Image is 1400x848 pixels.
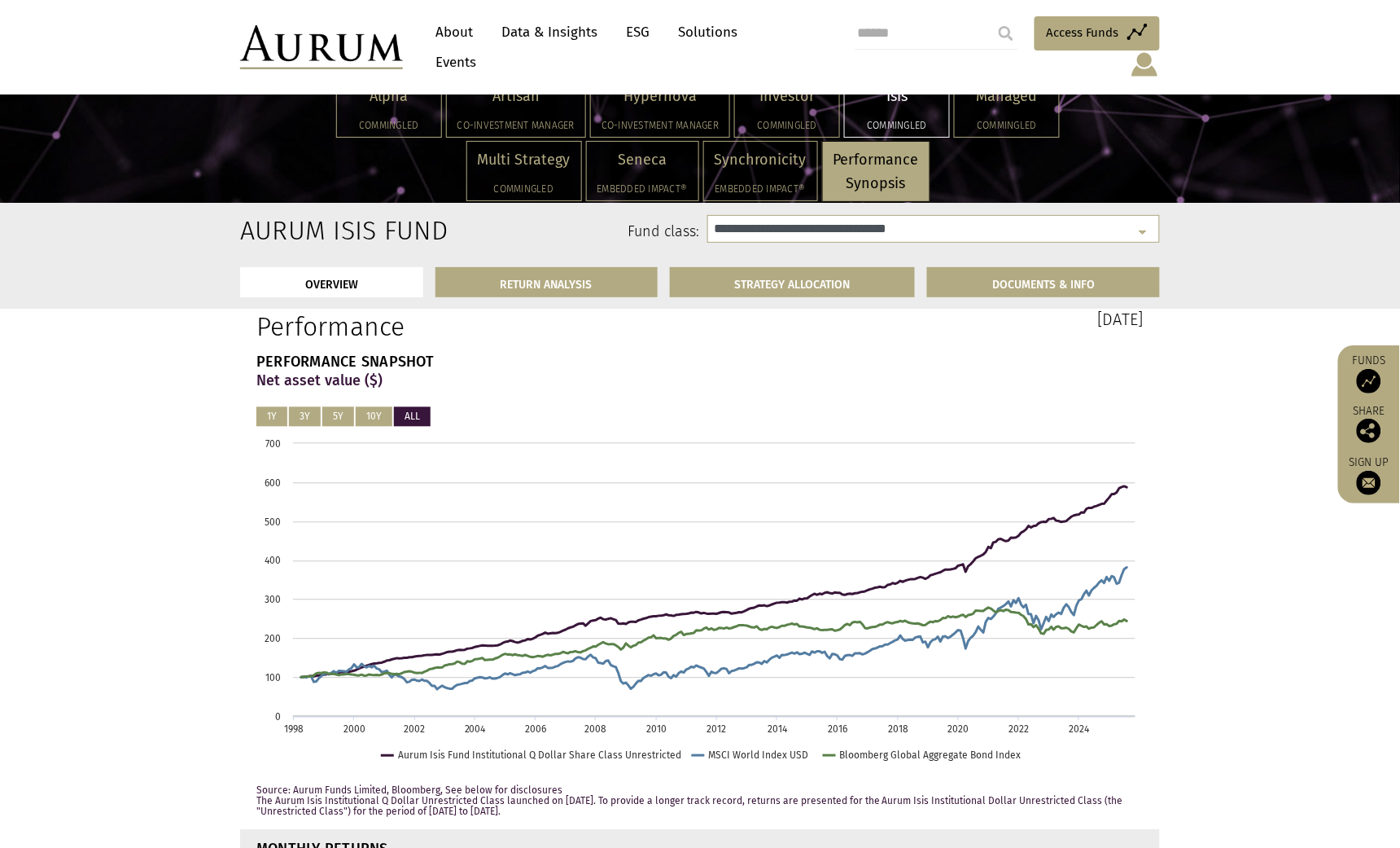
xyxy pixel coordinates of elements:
[356,407,392,427] button: 10Y
[602,121,719,130] h5: Co-investment Manager
[768,724,788,736] text: 2014
[256,354,434,371] strong: PERFORMANCE SNAPSHOT
[397,222,699,243] label: Fund class:
[256,786,1144,819] p: Source: Aurum Funds Limited, Bloomberg, See below for disclosures
[1357,369,1381,393] img: Access Funds
[888,724,908,736] text: 2018
[275,712,281,723] text: 0
[256,312,688,343] h1: Performance
[343,724,365,736] text: 2000
[465,724,487,736] text: 2004
[948,724,969,736] text: 2020
[240,25,403,69] img: Aurum
[712,312,1144,328] h3: [DATE]
[1070,724,1091,736] text: 2024
[585,724,607,736] text: 2008
[435,267,658,297] a: RETURN ANALYSIS
[602,85,719,108] p: Hypernova
[670,267,916,297] a: STRATEGY ALLOCATION
[265,439,281,450] text: 700
[746,121,829,130] h5: Commingled
[265,673,281,684] text: 100
[1346,354,1392,393] a: Funds
[1357,419,1381,443] img: Share this post
[618,17,658,47] a: ESG
[715,184,807,194] h5: Embedded Impact®
[348,85,431,108] p: Alpha
[646,724,667,736] text: 2010
[525,724,546,736] text: 2006
[256,796,1123,818] span: The Aurum Isis Institutional Q Dollar Unrestricted Class launched on [DATE]. To provide a longer ...
[965,85,1048,108] p: Managed
[990,17,1022,50] input: Submit
[828,724,847,736] text: 2016
[265,478,281,490] text: 600
[965,121,1048,130] h5: Commingled
[927,267,1160,297] a: DOCUMENTS & INFO
[289,407,321,427] button: 3Y
[457,121,575,130] h5: Co-investment Manager
[405,724,426,736] text: 2002
[265,595,281,606] text: 300
[1047,23,1119,42] span: Access Funds
[1130,51,1160,78] img: account-icon.svg
[478,148,571,172] p: Multi Strategy
[427,17,481,47] a: About
[1035,16,1160,51] a: Access Funds
[256,372,383,390] strong: Net asset value ($)
[1009,724,1030,736] text: 2022
[348,121,431,130] h5: Commingled
[398,750,681,762] text: Aurum Isis Fund Institutional Q Dollar Share Class Unrestricted
[256,407,287,427] button: 1Y
[1346,406,1392,443] div: Share
[394,407,431,427] button: ALL
[265,517,281,529] text: 500
[840,750,1022,762] text: Bloomberg Global Aggregate Bond Index
[1346,455,1392,495] a: Sign up
[597,184,688,194] h5: Embedded Impact®
[833,148,919,196] p: Performance Synopsis
[427,47,476,77] a: Events
[240,215,373,246] h2: Aurum Isis Fund
[493,17,606,47] a: Data & Insights
[746,85,829,108] p: Investor
[855,85,938,108] p: Isis
[709,750,809,762] text: MSCI World Index USD
[284,724,304,736] text: 1998
[670,17,746,47] a: Solutions
[1357,471,1381,495] img: Sign up to our newsletter
[707,724,727,736] text: 2012
[715,148,807,172] p: Synchronicity
[478,184,571,194] h5: Commingled
[457,85,575,108] p: Artisan
[265,634,281,645] text: 200
[855,121,938,130] h5: Commingled
[597,148,688,172] p: Seneca
[322,407,354,427] button: 5Y
[265,556,281,567] text: 400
